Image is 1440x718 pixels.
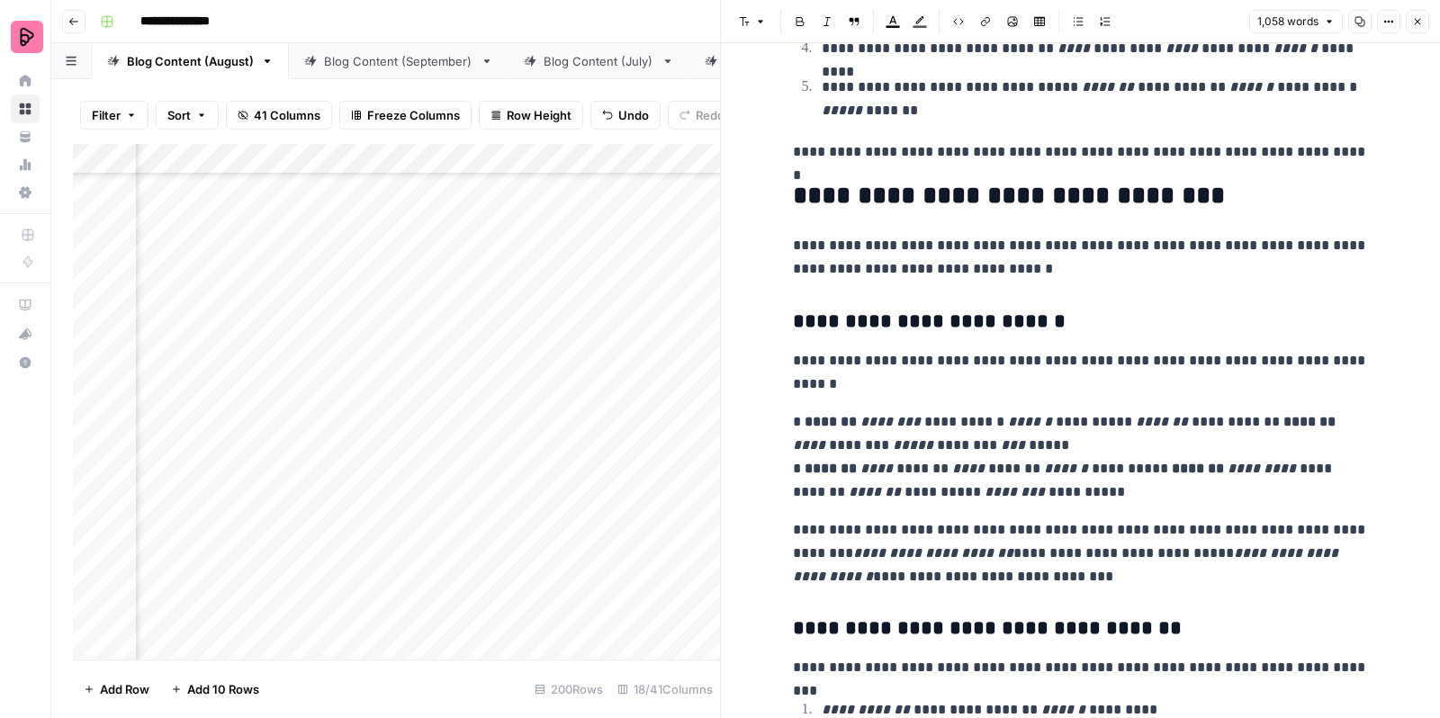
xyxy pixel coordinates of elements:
[11,122,40,151] a: Your Data
[508,43,689,79] a: Blog Content (July)
[1257,13,1318,30] span: 1,058 words
[11,67,40,95] a: Home
[696,106,724,124] span: Redo
[100,680,149,698] span: Add Row
[367,106,460,124] span: Freeze Columns
[11,150,40,179] a: Usage
[618,106,649,124] span: Undo
[92,106,121,124] span: Filter
[254,106,320,124] span: 41 Columns
[127,52,254,70] div: Blog Content (August)
[527,675,610,704] div: 200 Rows
[507,106,571,124] span: Row Height
[610,675,720,704] div: 18/41 Columns
[324,52,473,70] div: Blog Content (September)
[12,320,39,347] div: What's new?
[11,94,40,123] a: Browse
[544,52,654,70] div: Blog Content (July)
[11,21,43,53] img: Preply Logo
[479,101,583,130] button: Row Height
[668,101,736,130] button: Redo
[80,101,148,130] button: Filter
[689,43,871,79] a: Blog Content (April)
[1249,10,1343,33] button: 1,058 words
[11,14,40,59] button: Workspace: Preply
[11,178,40,207] a: Settings
[167,106,191,124] span: Sort
[289,43,508,79] a: Blog Content (September)
[11,348,40,377] button: Help + Support
[187,680,259,698] span: Add 10 Rows
[11,291,40,319] a: AirOps Academy
[92,43,289,79] a: Blog Content (August)
[160,675,270,704] button: Add 10 Rows
[156,101,219,130] button: Sort
[11,319,40,348] button: What's new?
[73,675,160,704] button: Add Row
[590,101,661,130] button: Undo
[339,101,472,130] button: Freeze Columns
[226,101,332,130] button: 41 Columns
